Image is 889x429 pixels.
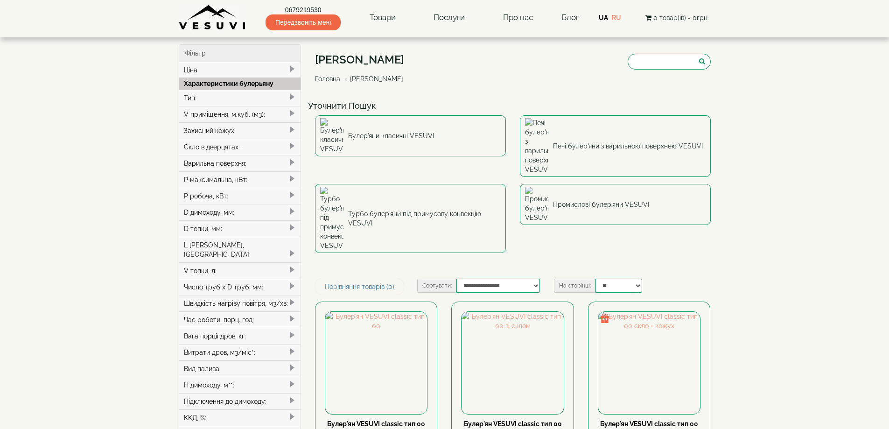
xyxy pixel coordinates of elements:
[179,139,301,155] div: Скло в дверцятах:
[494,7,542,28] a: Про нас
[520,115,711,177] a: Печі булер'яни з варильною поверхнею VESUVI Печі булер'яни з варильною поверхнею VESUVI
[179,377,301,393] div: H димоходу, м**:
[320,187,343,250] img: Турбо булер'яни під примусову конвекцію VESUVI
[179,360,301,377] div: Вид палива:
[179,237,301,262] div: L [PERSON_NAME], [GEOGRAPHIC_DATA]:
[179,409,301,426] div: ККД, %:
[179,122,301,139] div: Захисний кожух:
[600,314,609,323] img: gift
[653,14,707,21] span: 0 товар(ів) - 0грн
[179,62,301,78] div: Ціна
[179,45,301,62] div: Фільтр
[315,115,506,156] a: Булер'яни класичні VESUVI Булер'яни класичні VESUVI
[554,279,595,293] label: На сторінці:
[599,14,608,21] a: UA
[179,220,301,237] div: D топки, мм:
[179,106,301,122] div: V приміщення, м.куб. (м3):
[179,262,301,279] div: V топки, л:
[179,295,301,311] div: Швидкість нагріву повітря, м3/хв:
[315,75,340,83] a: Головна
[327,420,425,428] a: Булер'ян VESUVI classic тип 00
[179,5,246,30] img: Завод VESUVI
[179,344,301,360] div: Витрати дров, м3/міс*:
[525,118,548,174] img: Печі булер'яни з варильною поверхнею VESUVI
[342,74,403,84] li: [PERSON_NAME]
[424,7,474,28] a: Послуги
[612,14,621,21] a: RU
[266,14,341,30] span: Передзвоніть мені
[325,312,427,414] img: Булер'ян VESUVI classic тип 00
[320,118,343,154] img: Булер'яни класичні VESUVI
[360,7,405,28] a: Товари
[179,279,301,295] div: Число труб x D труб, мм:
[179,155,301,171] div: Варильна поверхня:
[525,187,548,222] img: Промислові булер'яни VESUVI
[179,188,301,204] div: P робоча, кВт:
[179,328,301,344] div: Вага порції дров, кг:
[179,393,301,409] div: Підключення до димоходу:
[315,54,410,66] h1: [PERSON_NAME]
[315,184,506,253] a: Турбо булер'яни під примусову конвекцію VESUVI Турбо булер'яни під примусову конвекцію VESUVI
[308,101,718,111] h4: Уточнити Пошук
[179,77,301,90] div: Характеристики булерьяну
[462,312,563,414] img: Булер'ян VESUVI classic тип 00 зі склом
[598,312,700,414] img: Булер'ян VESUVI classic тип 00 скло + кожух
[561,13,579,22] a: Блог
[179,204,301,220] div: D димоходу, мм:
[643,13,710,23] button: 0 товар(ів) - 0грн
[417,279,456,293] label: Сортувати:
[179,90,301,106] div: Тип:
[179,171,301,188] div: P максимальна, кВт:
[179,311,301,328] div: Час роботи, порц. год:
[315,279,404,295] a: Порівняння товарів (0)
[520,184,711,225] a: Промислові булер'яни VESUVI Промислові булер'яни VESUVI
[266,5,341,14] a: 0679219530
